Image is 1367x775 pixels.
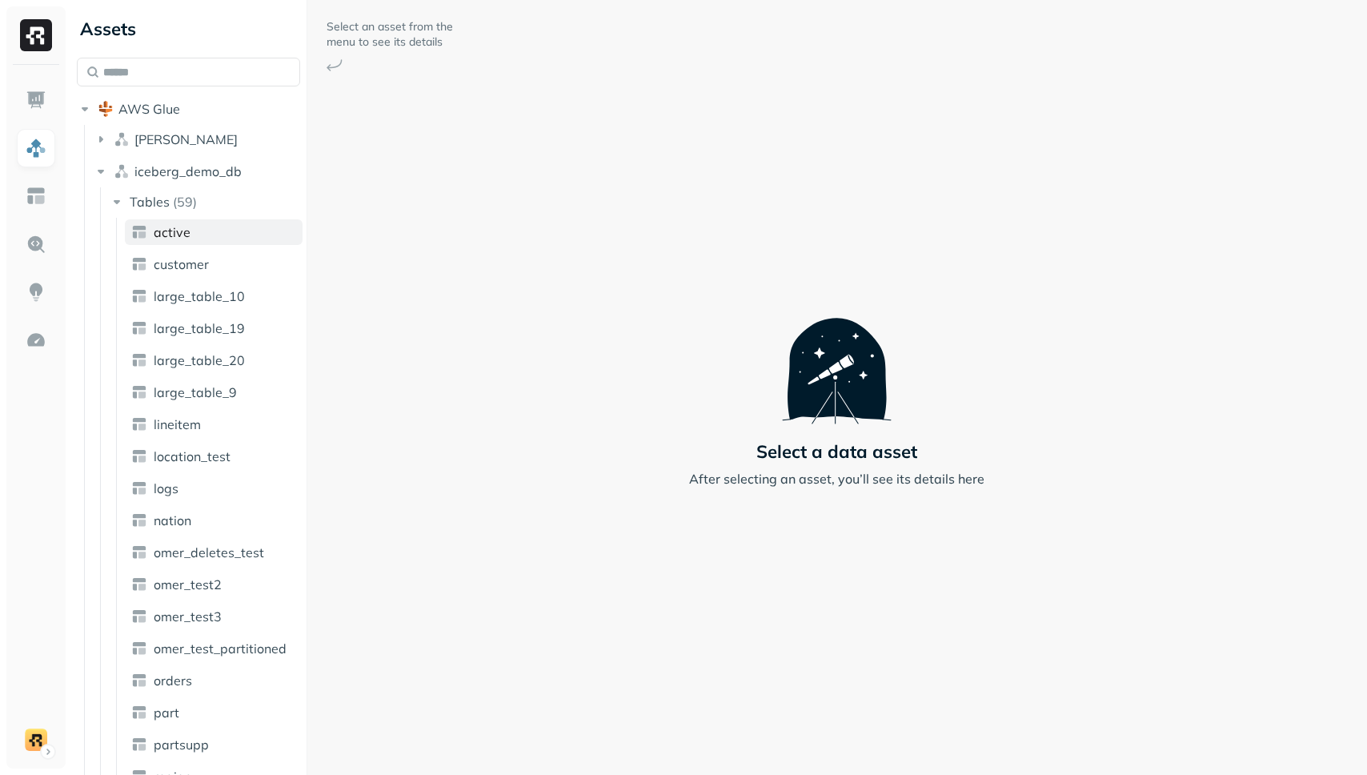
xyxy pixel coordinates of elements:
[689,469,984,488] p: After selecting an asset, you’ll see its details here
[154,512,191,528] span: nation
[114,163,130,179] img: namespace
[26,138,46,159] img: Assets
[125,540,303,565] a: omer_deletes_test
[173,194,197,210] p: ( 59 )
[154,416,201,432] span: lineitem
[131,256,147,272] img: table
[131,288,147,304] img: table
[98,101,114,117] img: root
[125,668,303,693] a: orders
[154,224,190,240] span: active
[77,16,300,42] div: Assets
[26,186,46,207] img: Asset Explorer
[26,330,46,351] img: Optimization
[125,412,303,437] a: lineitem
[131,352,147,368] img: table
[154,320,245,336] span: large_table_19
[131,384,147,400] img: table
[26,90,46,110] img: Dashboard
[109,189,302,215] button: Tables(59)
[782,287,892,424] img: Telescope
[327,19,455,50] p: Select an asset from the menu to see its details
[20,19,52,51] img: Ryft
[154,640,287,657] span: omer_test_partitioned
[114,131,130,147] img: namespace
[131,608,147,624] img: table
[25,729,47,751] img: demo
[131,576,147,592] img: table
[125,219,303,245] a: active
[154,544,264,560] span: omer_deletes_test
[131,480,147,496] img: table
[125,347,303,373] a: large_table_20
[125,315,303,341] a: large_table_19
[125,476,303,501] a: logs
[125,444,303,469] a: location_test
[154,448,231,464] span: location_test
[125,604,303,629] a: omer_test3
[154,352,245,368] span: large_table_20
[131,673,147,689] img: table
[131,640,147,657] img: table
[154,673,192,689] span: orders
[154,288,245,304] span: large_table_10
[93,159,301,184] button: iceberg_demo_db
[154,705,179,721] span: part
[26,234,46,255] img: Query Explorer
[134,131,238,147] span: [PERSON_NAME]
[327,59,343,71] img: Arrow
[125,379,303,405] a: large_table_9
[131,737,147,753] img: table
[134,163,242,179] span: iceberg_demo_db
[26,282,46,303] img: Insights
[131,544,147,560] img: table
[130,194,170,210] span: Tables
[154,576,222,592] span: omer_test2
[131,448,147,464] img: table
[125,700,303,725] a: part
[154,384,237,400] span: large_table_9
[154,256,209,272] span: customer
[93,126,301,152] button: [PERSON_NAME]
[131,705,147,721] img: table
[131,224,147,240] img: table
[125,251,303,277] a: customer
[131,512,147,528] img: table
[131,416,147,432] img: table
[125,636,303,661] a: omer_test_partitioned
[154,480,178,496] span: logs
[154,608,222,624] span: omer_test3
[125,572,303,597] a: omer_test2
[125,732,303,757] a: partsupp
[118,101,180,117] span: AWS Glue
[131,320,147,336] img: table
[154,737,209,753] span: partsupp
[756,440,917,463] p: Select a data asset
[125,283,303,309] a: large_table_10
[125,508,303,533] a: nation
[77,96,300,122] button: AWS Glue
